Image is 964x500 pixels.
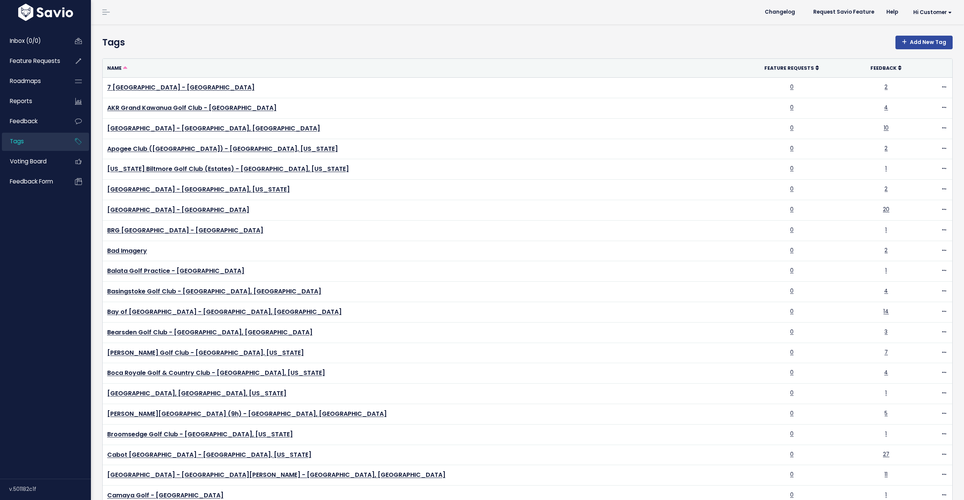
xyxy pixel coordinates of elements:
[107,64,127,72] a: Name
[790,430,794,437] a: 0
[9,479,91,499] div: v.501182c1f
[107,470,445,479] a: [GEOGRAPHIC_DATA] - [GEOGRAPHIC_DATA][PERSON_NAME] - [GEOGRAPHIC_DATA], [GEOGRAPHIC_DATA]
[790,389,794,397] a: 0
[2,153,63,170] a: Voting Board
[107,409,387,418] a: [PERSON_NAME][GEOGRAPHIC_DATA] (9h) - [GEOGRAPHIC_DATA], [GEOGRAPHIC_DATA]
[2,72,63,90] a: Roadmaps
[107,124,320,133] a: [GEOGRAPHIC_DATA] - [GEOGRAPHIC_DATA], [GEOGRAPHIC_DATA]
[885,491,887,498] a: 1
[883,450,889,458] a: 27
[790,103,794,111] a: 0
[107,368,325,377] a: Boca Royale Golf & Country Club - [GEOGRAPHIC_DATA], [US_STATE]
[790,409,794,417] a: 0
[790,491,794,498] a: 0
[870,65,897,71] span: Feedback
[790,266,794,274] a: 0
[884,185,887,193] a: 2
[107,287,321,296] a: Basingstoke Golf Club - [GEOGRAPHIC_DATA], [GEOGRAPHIC_DATA]
[885,389,887,397] a: 1
[790,124,794,132] a: 0
[790,185,794,193] a: 0
[790,226,794,234] a: 0
[10,37,41,45] span: Inbox (0/0)
[10,77,41,85] span: Roadmaps
[10,177,53,185] span: Feedback form
[884,328,887,335] a: 3
[790,470,794,478] a: 0
[10,117,37,125] span: Feedback
[107,307,342,316] a: Bay of [GEOGRAPHIC_DATA] - [GEOGRAPHIC_DATA], [GEOGRAPHIC_DATA]
[884,470,887,478] a: 11
[2,92,63,110] a: Reports
[107,165,349,173] a: [US_STATE] Biltmore Golf Club (Estates) - [GEOGRAPHIC_DATA], [US_STATE]
[107,348,304,357] a: [PERSON_NAME] Golf Club - [GEOGRAPHIC_DATA], [US_STATE]
[790,307,794,315] a: 0
[885,165,887,172] a: 1
[884,246,887,254] a: 2
[790,287,794,295] a: 0
[885,226,887,234] a: 1
[2,133,63,150] a: Tags
[884,124,889,132] a: 10
[885,430,887,437] a: 1
[884,368,888,376] a: 4
[807,6,880,18] a: Request Savio Feature
[107,205,249,214] a: [GEOGRAPHIC_DATA] - [GEOGRAPHIC_DATA]
[107,185,290,194] a: [GEOGRAPHIC_DATA] - [GEOGRAPHIC_DATA], [US_STATE]
[10,137,24,145] span: Tags
[884,348,888,356] a: 7
[895,36,953,49] a: Add New Tag
[107,430,293,439] a: Broomsedge Golf Club - [GEOGRAPHIC_DATA], [US_STATE]
[107,266,244,275] a: Balata Golf Practice - [GEOGRAPHIC_DATA]
[764,64,819,72] a: Feature Requests
[884,409,887,417] a: 5
[884,83,887,91] a: 2
[913,9,952,15] span: Hi Customer
[790,205,794,213] a: 0
[790,450,794,458] a: 0
[10,157,47,165] span: Voting Board
[884,144,887,152] a: 2
[884,103,888,111] a: 4
[790,144,794,152] a: 0
[16,4,75,21] img: logo-white.9d6f32f41409.svg
[107,491,223,500] a: Camaya Golf - [GEOGRAPHIC_DATA]
[107,450,311,459] a: Cabot [GEOGRAPHIC_DATA] - [GEOGRAPHIC_DATA], [US_STATE]
[883,307,889,315] a: 14
[2,173,63,190] a: Feedback form
[765,9,795,15] span: Changelog
[790,246,794,254] a: 0
[883,205,889,213] a: 20
[790,165,794,172] a: 0
[102,36,953,49] h4: Tags
[107,246,147,255] a: Bad Imagery
[884,287,888,295] a: 4
[107,65,122,71] span: Name
[790,83,794,91] a: 0
[2,113,63,130] a: Feedback
[107,83,255,92] a: 7 [GEOGRAPHIC_DATA] - [GEOGRAPHIC_DATA]
[790,368,794,376] a: 0
[2,32,63,50] a: Inbox (0/0)
[107,144,338,153] a: Apogee Club ([GEOGRAPHIC_DATA]) - [GEOGRAPHIC_DATA], [US_STATE]
[764,65,814,71] span: Feature Requests
[10,57,60,65] span: Feature Requests
[885,266,887,274] a: 1
[790,328,794,335] a: 0
[107,389,286,398] a: [GEOGRAPHIC_DATA], [GEOGRAPHIC_DATA], [US_STATE]
[10,97,32,105] span: Reports
[2,52,63,70] a: Feature Requests
[107,103,277,112] a: AKR Grand Kawanua Golf Club - [GEOGRAPHIC_DATA]
[790,348,794,356] a: 0
[107,328,312,337] a: Bearsden Golf Club - [GEOGRAPHIC_DATA], [GEOGRAPHIC_DATA]
[107,226,263,235] a: BRG [GEOGRAPHIC_DATA] - [GEOGRAPHIC_DATA]
[870,64,902,72] a: Feedback
[880,6,904,18] a: Help
[904,6,958,18] a: Hi Customer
